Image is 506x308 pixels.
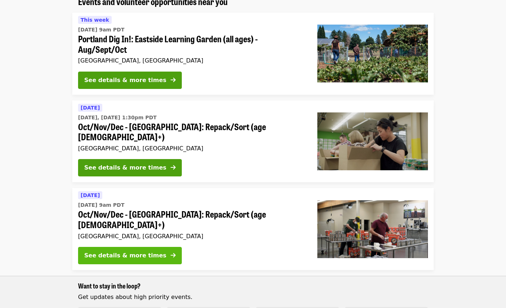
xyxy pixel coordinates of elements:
[84,76,166,85] div: See details & more times
[78,201,124,209] time: [DATE] 9am PDT
[171,252,176,259] i: arrow-right icon
[78,294,192,300] span: Get updates about high priority events.
[81,105,100,111] span: [DATE]
[72,100,434,183] a: See details for "Oct/Nov/Dec - Portland: Repack/Sort (age 8+)"
[78,247,182,264] button: See details & more times
[72,188,434,270] a: See details for "Oct/Nov/Dec - Portland: Repack/Sort (age 16+)"
[78,114,156,121] time: [DATE], [DATE] 1:30pm PDT
[78,159,182,176] button: See details & more times
[171,77,176,84] i: arrow-right icon
[78,72,182,89] button: See details & more times
[81,17,109,23] span: This week
[78,281,141,290] span: Want to stay in the loop?
[78,34,306,55] span: Portland Dig In!: Eastside Learning Garden (all ages) - Aug/Sept/Oct
[81,192,100,198] span: [DATE]
[171,164,176,171] i: arrow-right icon
[84,251,166,260] div: See details & more times
[317,112,428,170] img: Oct/Nov/Dec - Portland: Repack/Sort (age 8+) organized by Oregon Food Bank
[78,26,124,34] time: [DATE] 9am PDT
[78,233,306,240] div: [GEOGRAPHIC_DATA], [GEOGRAPHIC_DATA]
[317,200,428,258] img: Oct/Nov/Dec - Portland: Repack/Sort (age 16+) organized by Oregon Food Bank
[78,121,306,142] span: Oct/Nov/Dec - [GEOGRAPHIC_DATA]: Repack/Sort (age [DEMOGRAPHIC_DATA]+)
[317,25,428,82] img: Portland Dig In!: Eastside Learning Garden (all ages) - Aug/Sept/Oct organized by Oregon Food Bank
[84,163,166,172] div: See details & more times
[78,57,306,64] div: [GEOGRAPHIC_DATA], [GEOGRAPHIC_DATA]
[78,209,306,230] span: Oct/Nov/Dec - [GEOGRAPHIC_DATA]: Repack/Sort (age [DEMOGRAPHIC_DATA]+)
[78,145,306,152] div: [GEOGRAPHIC_DATA], [GEOGRAPHIC_DATA]
[72,13,434,95] a: See details for "Portland Dig In!: Eastside Learning Garden (all ages) - Aug/Sept/Oct"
